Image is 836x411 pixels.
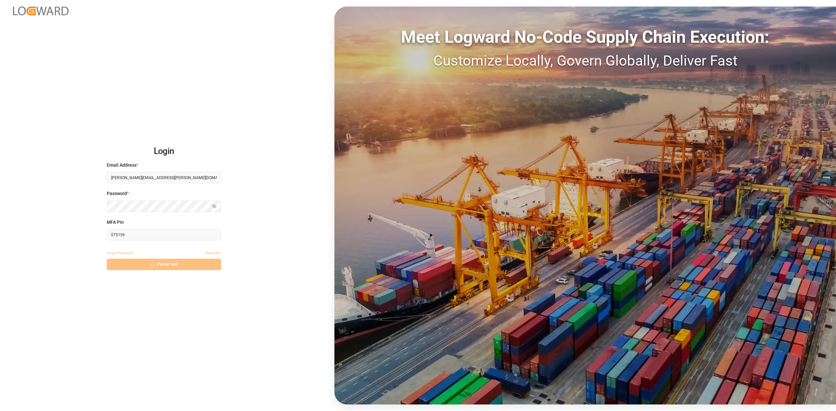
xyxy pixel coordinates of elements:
[334,24,836,50] div: Meet Logward No-Code Supply Chain Execution:
[107,172,221,183] input: Enter your email
[13,7,69,15] img: Logward_new_orange.png
[107,219,124,226] span: MFA Pin
[107,162,137,169] span: Email Address
[334,50,836,71] div: Customize Locally, Govern Globally, Deliver Fast
[107,190,127,197] span: Password
[107,141,221,162] h2: Login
